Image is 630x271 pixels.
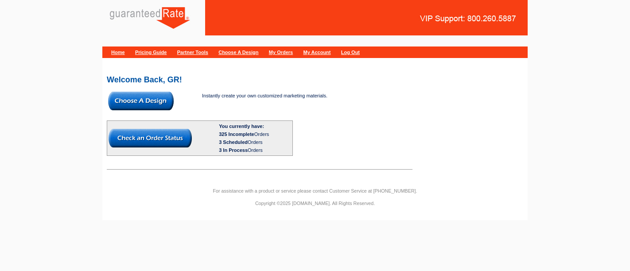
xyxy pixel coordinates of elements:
[219,132,254,137] span: 325 Incomplete
[177,50,208,55] a: Partner Tools
[109,129,192,147] img: button-check-order-status.gif
[219,124,264,129] b: You currently have:
[219,130,291,154] div: Orders Orders Orders
[303,50,331,55] a: My Account
[108,92,174,110] img: button-choose-design.gif
[111,50,125,55] a: Home
[202,93,327,98] span: Instantly create your own customized marketing materials.
[218,50,258,55] a: Choose A Design
[219,147,248,153] span: 3 In Process
[219,139,248,145] span: 3 Scheduled
[107,76,523,84] h2: Welcome Back, GR!
[102,187,528,195] p: For assistance with a product or service please contact Customer Service at [PHONE_NUMBER].
[269,50,293,55] a: My Orders
[341,50,360,55] a: Log Out
[135,50,167,55] a: Pricing Guide
[102,199,528,207] p: Copyright ©2025 [DOMAIN_NAME]. All Rights Reserved.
